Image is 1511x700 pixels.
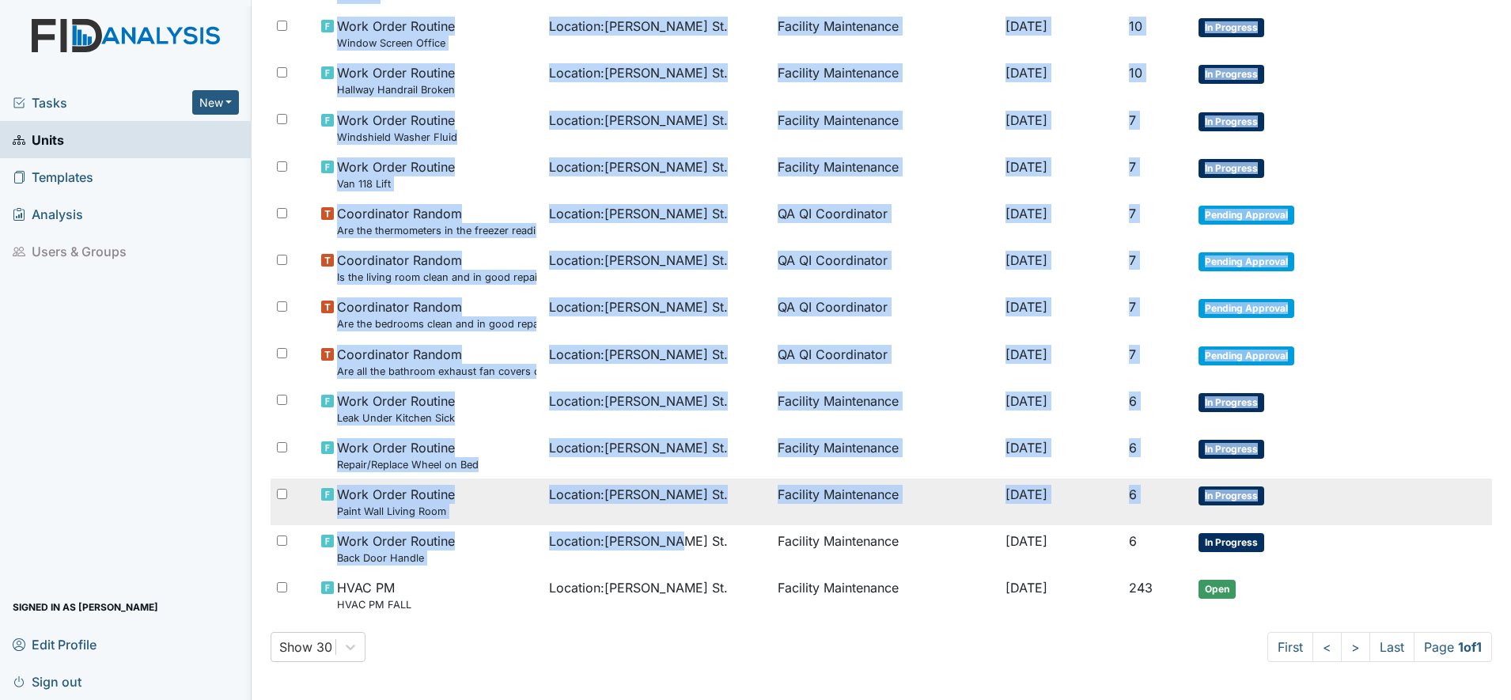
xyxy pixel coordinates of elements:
span: Pending Approval [1199,346,1294,365]
span: [DATE] [1005,299,1047,315]
span: Signed in as [PERSON_NAME] [13,595,158,619]
span: Open [1199,580,1236,599]
small: Is the living room clean and in good repair? [337,270,536,285]
span: [DATE] [1005,206,1047,221]
span: Location : [PERSON_NAME] St. [549,345,728,364]
span: 7 [1129,299,1136,315]
span: 10 [1129,18,1142,34]
span: 6 [1129,393,1137,409]
span: [DATE] [1005,159,1047,175]
span: In Progress [1199,65,1264,84]
span: Pending Approval [1199,299,1294,318]
td: QA QI Coordinator [771,291,999,338]
span: Coordinator Random Are all the bathroom exhaust fan covers clean and dust free? [337,345,536,379]
span: Work Order Routine Leak Under Kitchen Sick [337,392,455,426]
span: [DATE] [1005,18,1047,34]
td: Facility Maintenance [771,479,999,525]
span: Location : [PERSON_NAME] St. [549,297,728,316]
span: Work Order Routine Window Screen Office [337,17,455,51]
span: Work Order Routine Van 118 Lift [337,157,455,191]
span: [DATE] [1005,252,1047,268]
small: Repair/Replace Wheel on Bed [337,457,479,472]
a: Tasks [13,93,192,112]
td: QA QI Coordinator [771,198,999,244]
td: Facility Maintenance [771,57,999,104]
span: Units [13,127,64,152]
td: Facility Maintenance [771,572,999,619]
span: [DATE] [1005,112,1047,128]
td: Facility Maintenance [771,10,999,57]
span: Location : [PERSON_NAME] St. [549,251,728,270]
span: In Progress [1199,393,1264,412]
span: [DATE] [1005,393,1047,409]
td: QA QI Coordinator [771,339,999,385]
span: 7 [1129,206,1136,221]
span: 7 [1129,112,1136,128]
span: 6 [1129,486,1137,502]
small: Window Screen Office [337,36,455,51]
span: [DATE] [1005,346,1047,362]
span: [DATE] [1005,65,1047,81]
span: 6 [1129,533,1137,549]
span: 243 [1129,580,1153,596]
span: [DATE] [1005,440,1047,456]
span: In Progress [1199,112,1264,131]
small: Leak Under Kitchen Sick [337,411,455,426]
span: Page [1414,632,1492,662]
span: In Progress [1199,486,1264,505]
span: Edit Profile [13,632,97,656]
span: Work Order Routine Back Door Handle [337,532,455,566]
span: Coordinator Random Are the bedrooms clean and in good repair? [337,297,536,331]
span: Analysis [13,202,83,226]
td: Facility Maintenance [771,104,999,151]
span: [DATE] [1005,580,1047,596]
span: Location : [PERSON_NAME] St. [549,532,728,551]
span: In Progress [1199,440,1264,459]
span: HVAC PM HVAC PM FALL [337,578,411,612]
a: First [1267,632,1313,662]
small: Windshield Washer Fluid [337,130,457,145]
span: 7 [1129,159,1136,175]
span: Location : [PERSON_NAME] St. [549,63,728,82]
span: Work Order Routine Repair/Replace Wheel on Bed [337,438,479,472]
span: Location : [PERSON_NAME] St. [549,204,728,223]
small: Are all the bathroom exhaust fan covers clean and dust free? [337,364,536,379]
span: Work Order Routine Windshield Washer Fluid [337,111,457,145]
div: Show 30 [279,638,332,656]
span: Templates [13,165,93,189]
span: Work Order Routine Hallway Handrail Broken [337,63,455,97]
small: Back Door Handle [337,551,455,566]
span: Pending Approval [1199,252,1294,271]
small: HVAC PM FALL [337,597,411,612]
span: Location : [PERSON_NAME] St. [549,157,728,176]
span: [DATE] [1005,533,1047,549]
span: Sign out [13,669,81,694]
span: Location : [PERSON_NAME] St. [549,485,728,504]
span: Coordinator Random Are the thermometers in the freezer reading between 0 degrees and 10 degrees? [337,204,536,238]
strong: 1 of 1 [1458,639,1482,655]
small: Are the bedrooms clean and in good repair? [337,316,536,331]
a: > [1341,632,1370,662]
small: Are the thermometers in the freezer reading between 0 degrees and 10 degrees? [337,223,536,238]
a: Last [1369,632,1414,662]
span: 10 [1129,65,1142,81]
small: Van 118 Lift [337,176,455,191]
td: Facility Maintenance [771,385,999,432]
td: Facility Maintenance [771,525,999,572]
a: < [1312,632,1342,662]
span: Work Order Routine Paint Wall Living Room [337,485,455,519]
span: [DATE] [1005,486,1047,502]
span: 6 [1129,440,1137,456]
small: Hallway Handrail Broken [337,82,455,97]
span: Pending Approval [1199,206,1294,225]
td: QA QI Coordinator [771,244,999,291]
span: 7 [1129,346,1136,362]
button: New [192,90,240,115]
span: 7 [1129,252,1136,268]
nav: task-pagination [1267,632,1492,662]
small: Paint Wall Living Room [337,504,455,519]
td: Facility Maintenance [771,432,999,479]
span: Location : [PERSON_NAME] St. [549,17,728,36]
span: In Progress [1199,533,1264,552]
